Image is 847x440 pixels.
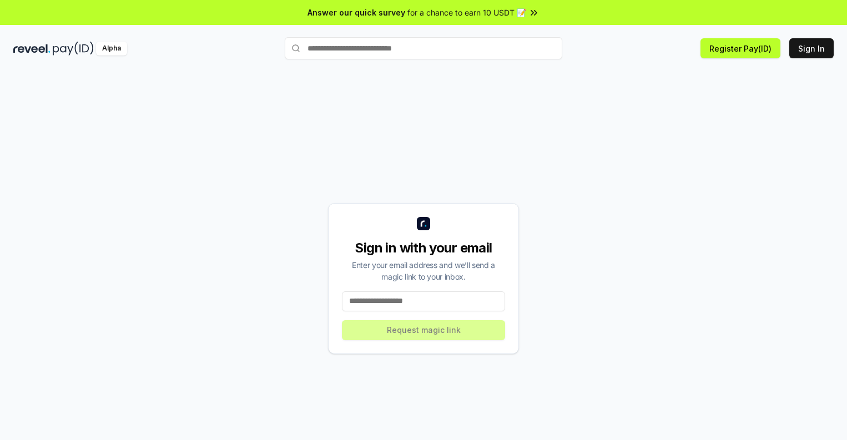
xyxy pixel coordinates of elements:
img: logo_small [417,217,430,230]
div: Enter your email address and we’ll send a magic link to your inbox. [342,259,505,282]
button: Sign In [789,38,834,58]
span: for a chance to earn 10 USDT 📝 [407,7,526,18]
button: Register Pay(ID) [700,38,780,58]
img: pay_id [53,42,94,55]
div: Sign in with your email [342,239,505,257]
img: reveel_dark [13,42,51,55]
div: Alpha [96,42,127,55]
span: Answer our quick survey [307,7,405,18]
